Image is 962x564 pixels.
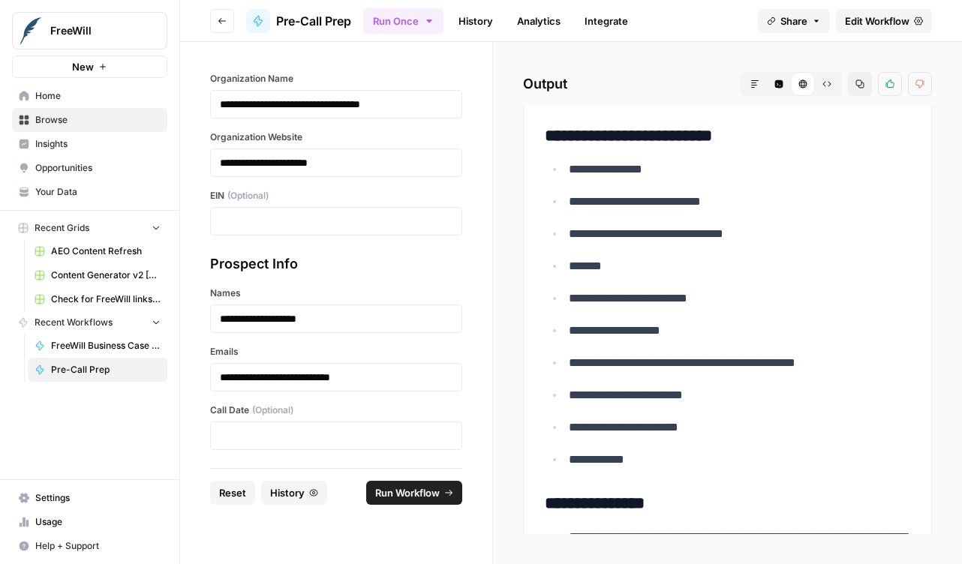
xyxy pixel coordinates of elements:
[210,253,462,274] div: Prospect Info
[508,9,570,33] a: Analytics
[17,17,44,44] img: FreeWill Logo
[35,221,89,235] span: Recent Grids
[35,161,161,175] span: Opportunities
[363,8,443,34] button: Run Once
[51,268,161,282] span: Content Generator v2 [DRAFT] Test
[261,481,327,505] button: History
[375,485,440,500] span: Run Workflow
[72,59,94,74] span: New
[35,89,161,103] span: Home
[523,72,932,96] h2: Output
[270,485,305,500] span: History
[12,510,167,534] a: Usage
[51,244,161,258] span: AEO Content Refresh
[35,539,161,553] span: Help + Support
[12,108,167,132] a: Browse
[35,113,161,127] span: Browse
[845,13,909,28] span: Edit Workflow
[210,481,255,505] button: Reset
[35,491,161,505] span: Settings
[210,345,462,358] label: Emails
[12,311,167,334] button: Recent Workflows
[12,534,167,558] button: Help + Support
[227,189,269,202] span: (Optional)
[780,13,807,28] span: Share
[12,84,167,108] a: Home
[12,12,167,49] button: Workspace: FreeWill
[246,9,351,33] a: Pre-Call Prep
[449,9,502,33] a: History
[576,9,637,33] a: Integrate
[12,486,167,510] a: Settings
[276,12,351,30] span: Pre-Call Prep
[35,137,161,151] span: Insights
[12,55,167,78] button: New
[366,481,462,505] button: Run Workflow
[51,292,161,306] span: Check for FreeWill links on partner's external website
[12,132,167,156] a: Insights
[50,23,141,38] span: FreeWill
[28,239,167,263] a: AEO Content Refresh
[210,403,462,417] label: Call Date
[836,9,932,33] a: Edit Workflow
[758,9,830,33] button: Share
[28,263,167,287] a: Content Generator v2 [DRAFT] Test
[210,72,462,85] label: Organization Name
[12,156,167,180] a: Opportunities
[12,180,167,204] a: Your Data
[28,334,167,358] a: FreeWill Business Case Generator v2
[210,130,462,144] label: Organization Website
[35,515,161,529] span: Usage
[35,185,161,199] span: Your Data
[28,358,167,382] a: Pre-Call Prep
[219,485,246,500] span: Reset
[210,189,462,202] label: EIN
[35,316,113,329] span: Recent Workflows
[210,286,462,300] label: Names
[12,217,167,239] button: Recent Grids
[51,339,161,352] span: FreeWill Business Case Generator v2
[252,403,293,417] span: (Optional)
[51,363,161,376] span: Pre-Call Prep
[28,287,167,311] a: Check for FreeWill links on partner's external website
